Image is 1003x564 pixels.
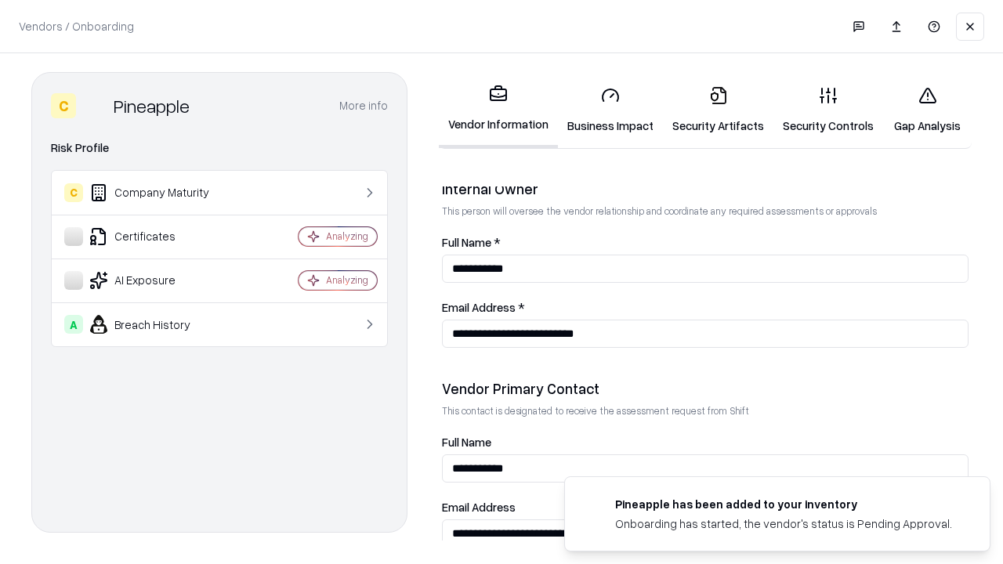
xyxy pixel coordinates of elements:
div: Pineapple [114,93,190,118]
label: Email Address * [442,302,969,313]
a: Security Artifacts [663,74,773,146]
img: Pineapple [82,93,107,118]
div: Analyzing [326,230,368,243]
label: Full Name [442,436,969,448]
div: AI Exposure [64,271,252,290]
div: Onboarding has started, the vendor's status is Pending Approval. [615,515,952,532]
p: Vendors / Onboarding [19,18,134,34]
button: More info [339,92,388,120]
div: A [64,315,83,334]
a: Gap Analysis [883,74,972,146]
a: Security Controls [773,74,883,146]
div: Breach History [64,315,252,334]
div: C [51,93,76,118]
div: Internal Owner [442,179,969,198]
div: Risk Profile [51,139,388,157]
div: Company Maturity [64,183,252,202]
div: Analyzing [326,273,368,287]
div: Vendor Primary Contact [442,379,969,398]
div: C [64,183,83,202]
div: Certificates [64,227,252,246]
a: Vendor Information [439,72,558,148]
a: Business Impact [558,74,663,146]
div: Pineapple has been added to your inventory [615,496,952,512]
label: Email Address [442,501,969,513]
img: pineappleenergy.com [584,496,603,515]
p: This person will oversee the vendor relationship and coordinate any required assessments or appro... [442,204,969,218]
label: Full Name * [442,237,969,248]
p: This contact is designated to receive the assessment request from Shift [442,404,969,418]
